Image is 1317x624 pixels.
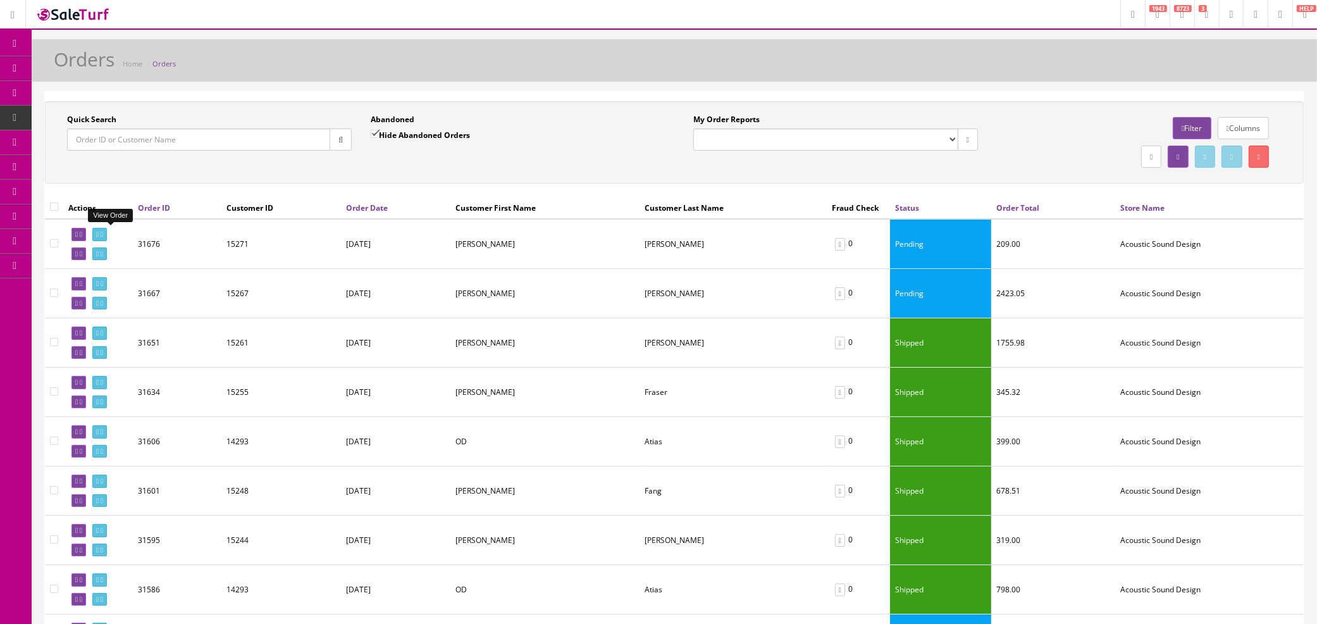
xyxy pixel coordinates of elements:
a: Store Name [1120,203,1165,213]
td: 0 [827,466,890,516]
td: Shipped [890,565,991,615]
td: Pending [890,269,991,318]
td: 0 [827,318,890,368]
td: Shipped [890,417,991,466]
td: 209.00 [991,219,1115,269]
td: Shipped [890,318,991,368]
th: Actions [63,196,133,219]
span: HELP [1297,5,1316,12]
div: View Order [88,209,133,222]
h1: Orders [54,49,114,70]
a: Filter [1173,117,1211,139]
td: Atias [640,417,827,466]
td: 15248 [221,466,341,516]
td: 399.00 [991,417,1115,466]
td: 0 [827,417,890,466]
a: Columns [1218,117,1269,139]
td: [DATE] [341,565,450,615]
td: [DATE] [341,269,450,318]
label: My Order Reports [693,114,760,125]
th: Customer Last Name [640,196,827,219]
td: 678.51 [991,466,1115,516]
td: Acoustic Sound Design [1115,466,1304,516]
td: 15261 [221,318,341,368]
a: Orders [152,59,176,68]
td: Acoustic Sound Design [1115,565,1304,615]
a: Order Total [996,203,1039,213]
a: Home [123,59,142,68]
a: Order Date [346,203,388,213]
input: Order ID or Customer Name [67,128,330,151]
label: Hide Abandoned Orders [371,128,470,141]
span: 1943 [1149,5,1167,12]
th: Customer ID [221,196,341,219]
td: Bauman [640,516,827,565]
td: Derek [450,318,640,368]
td: Atias [640,565,827,615]
td: 15267 [221,269,341,318]
td: [DATE] [341,516,450,565]
td: 345.32 [991,368,1115,417]
td: cespedes [640,269,827,318]
label: Abandoned [371,114,414,125]
td: Acoustic Sound Design [1115,417,1304,466]
span: 8723 [1174,5,1192,12]
td: 31676 [133,219,221,269]
td: Shipped [890,368,991,417]
td: Fong [640,318,827,368]
input: Hide Abandoned Orders [371,130,379,138]
td: OD [450,417,640,466]
td: Acoustic Sound Design [1115,516,1304,565]
td: allen [450,269,640,318]
td: 319.00 [991,516,1115,565]
td: 0 [827,368,890,417]
td: 31651 [133,318,221,368]
td: 15255 [221,368,341,417]
td: 31667 [133,269,221,318]
td: 31595 [133,516,221,565]
td: [DATE] [341,318,450,368]
th: Fraud Check [827,196,890,219]
a: Status [895,203,919,213]
td: Regina [450,219,640,269]
td: 31634 [133,368,221,417]
td: Acoustic Sound Design [1115,368,1304,417]
td: Fraser [640,368,827,417]
td: Edwards [640,219,827,269]
td: 15244 [221,516,341,565]
td: 15271 [221,219,341,269]
td: 0 [827,219,890,269]
td: 31601 [133,466,221,516]
td: 0 [827,516,890,565]
td: 2423.05 [991,269,1115,318]
td: Pending [890,219,991,269]
td: Shipped [890,466,991,516]
td: Fang [640,466,827,516]
td: 14293 [221,417,341,466]
td: Gregg [450,516,640,565]
td: [DATE] [341,417,450,466]
td: Shipped [890,516,991,565]
td: OD [450,565,640,615]
img: SaleTurf [35,6,111,23]
td: 798.00 [991,565,1115,615]
td: 31606 [133,417,221,466]
span: 3 [1199,5,1207,12]
td: [DATE] [341,368,450,417]
td: [DATE] [341,466,450,516]
td: Doug [450,368,640,417]
td: Acoustic Sound Design [1115,318,1304,368]
td: Acoustic Sound Design [1115,219,1304,269]
td: Geoffrey [450,466,640,516]
td: 14293 [221,565,341,615]
td: 1755.98 [991,318,1115,368]
td: Acoustic Sound Design [1115,269,1304,318]
label: Quick Search [67,114,116,125]
td: 0 [827,269,890,318]
td: 0 [827,565,890,615]
td: 31586 [133,565,221,615]
td: [DATE] [341,219,450,269]
th: Customer First Name [450,196,640,219]
a: Order ID [138,203,170,213]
